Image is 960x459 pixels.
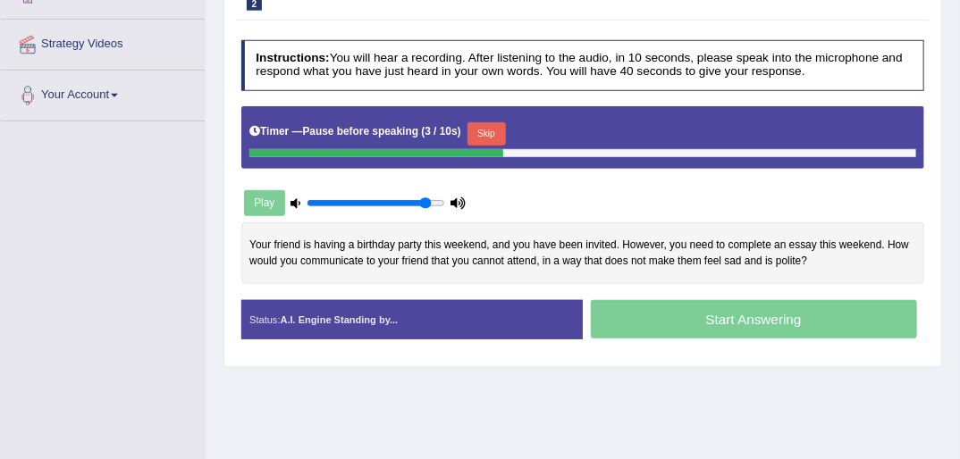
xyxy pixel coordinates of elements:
[249,126,461,138] h5: Timer —
[421,125,425,138] b: (
[1,71,205,115] a: Your Account
[1,20,205,64] a: Strategy Videos
[425,125,457,138] b: 3 / 10s
[241,222,925,284] div: Your friend is having a birthday party this weekend, and you have been invited. However, you need...
[281,314,399,325] strong: A.I. Engine Standing by...
[241,300,583,339] div: Status:
[303,125,419,138] b: Pause before speaking
[241,40,925,91] h4: You will hear a recording. After listening to the audio, in 10 seconds, please speak into the mic...
[458,125,461,138] b: )
[256,51,329,64] b: Instructions:
[467,122,506,146] button: Skip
